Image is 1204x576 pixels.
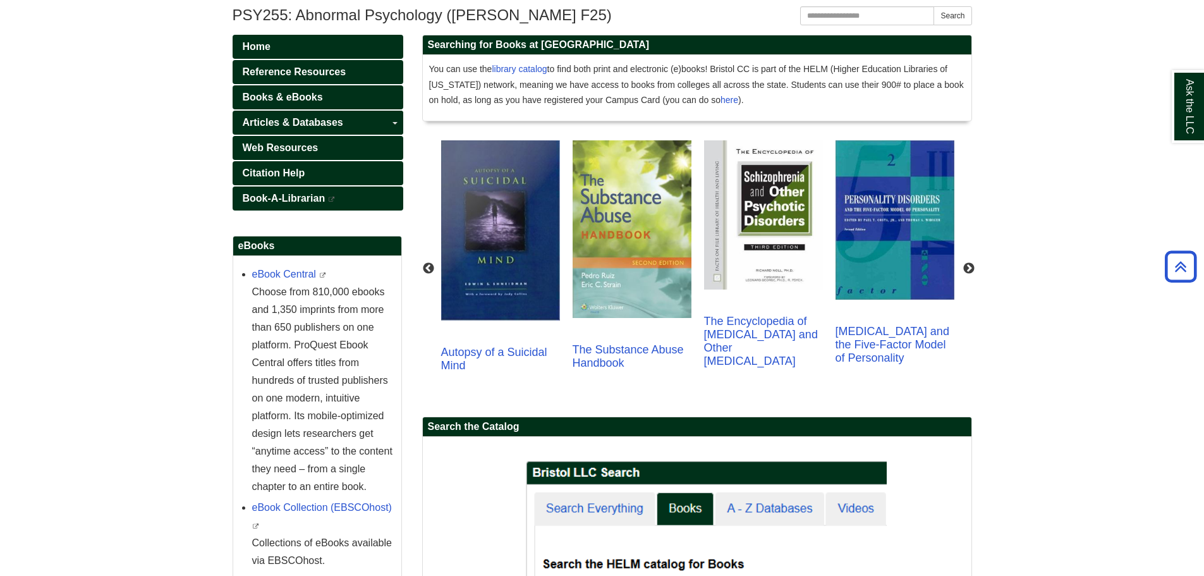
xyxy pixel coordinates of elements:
a: Citation Help [233,161,403,185]
h2: Search the Catalog [423,417,971,437]
span: Web Resources [243,142,319,153]
button: Next [963,262,975,275]
a: eBook Collection (EBSCOhost) [252,502,392,513]
span: Citation Help [243,168,305,178]
a: here [721,95,738,105]
a: eBook Central [252,269,316,279]
a: Home [233,35,403,59]
span: Reference Resources [243,66,346,77]
i: This link opens in a new window [328,197,336,202]
div: Collections of eBooks available via EBSCOhost. [252,534,395,570]
i: This link opens in a new window [252,524,260,529]
h2: eBooks [233,236,401,256]
a: Book-A-Librarian [233,187,403,211]
span: You can use the to find both print and electronic (e)books! Bristol CC is part of the HELM (Highe... [429,64,964,105]
a: Reference Resources [233,60,403,84]
span: Book-A-Librarian [243,193,325,204]
a: Books & eBooks [233,85,403,109]
i: This link opens in a new window [319,273,326,278]
button: Previous [422,262,435,275]
button: Search [933,6,971,25]
a: The Substance Abuse Handbook [573,343,684,369]
a: Back to Top [1160,258,1201,275]
a: The Encyclopedia of [MEDICAL_DATA] and Other [MEDICAL_DATA] [704,315,818,367]
h2: Searching for Books at [GEOGRAPHIC_DATA] [423,35,971,55]
h1: PSY255: Abnormal Psychology ([PERSON_NAME] F25) [233,6,972,24]
a: library catalog [492,64,547,74]
span: Articles & Databases [243,117,343,128]
a: Web Resources [233,136,403,160]
a: Autopsy of a Suicidal Mind [441,346,547,372]
span: Books & eBooks [243,92,323,102]
span: Home [243,41,271,52]
div: Choose from 810,000 ebooks and 1,350 imprints from more than 650 publishers on one platform. ProQ... [252,283,395,496]
a: Articles & Databases [233,111,403,135]
a: [MEDICAL_DATA] and the Five-Factor Model of Personality [836,325,949,364]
